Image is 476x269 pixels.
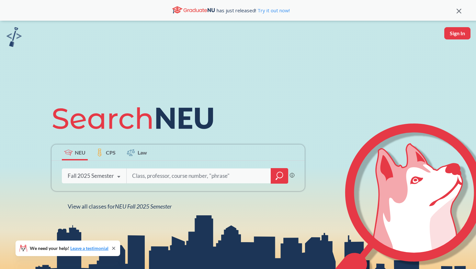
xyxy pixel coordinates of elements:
a: sandbox logo [6,27,22,49]
a: Leave a testimonial [70,245,108,251]
svg: magnifying glass [276,171,283,180]
div: Fall 2025 Semester [68,172,114,179]
button: Sign In [444,27,470,39]
div: magnifying glass [271,168,288,184]
span: View all classes for [68,203,172,210]
span: NEU [75,149,85,156]
span: NEU Fall 2025 Semester [115,203,172,210]
span: Law [138,149,147,156]
span: CPS [106,149,116,156]
span: has just released! [217,7,290,14]
img: sandbox logo [6,27,22,47]
span: We need your help! [30,246,108,251]
a: Try it out now! [256,7,290,14]
input: Class, professor, course number, "phrase" [131,169,266,183]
